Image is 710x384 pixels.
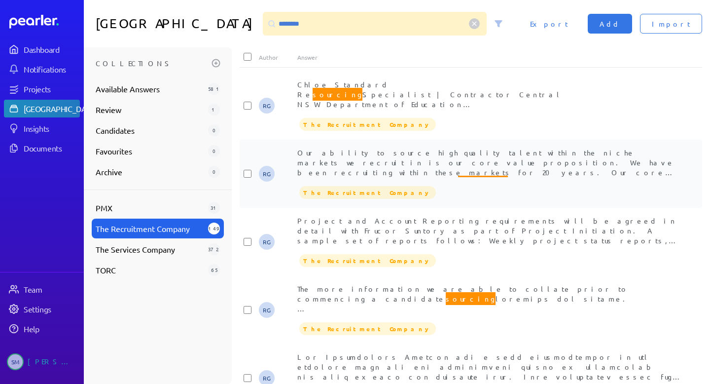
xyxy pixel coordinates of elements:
[208,264,220,276] div: 65
[297,53,683,61] div: Answer
[259,166,275,182] span: Robin Garnham
[96,223,204,234] span: The Recruitment Company
[446,292,496,305] span: sourcing
[24,123,79,133] div: Insights
[640,14,702,34] button: Import
[530,19,568,29] span: Export
[4,300,80,318] a: Settings
[96,145,204,157] span: Favourites
[313,88,362,101] span: sourcing
[208,104,220,115] div: 1
[4,40,80,58] a: Dashboard
[96,202,204,214] span: PMX
[652,19,690,29] span: Import
[4,100,80,117] a: [GEOGRAPHIC_DATA]
[96,104,204,115] span: Review
[96,243,204,255] span: The Services Company
[208,202,220,214] div: 31
[299,186,436,199] span: The Recruitment Company
[208,83,220,95] div: 581
[4,60,80,78] a: Notifications
[28,353,77,370] div: [PERSON_NAME]
[4,349,80,374] a: SM[PERSON_NAME]
[208,243,220,255] div: 372
[24,84,79,94] div: Projects
[24,284,79,294] div: Team
[24,44,79,54] div: Dashboard
[208,166,220,178] div: 0
[259,234,275,250] span: Robin Garnham
[96,166,204,178] span: Archive
[259,53,297,61] div: Author
[24,104,97,114] div: [GEOGRAPHIC_DATA]
[299,118,436,131] span: The Recruitment Company
[24,324,79,334] div: Help
[208,145,220,157] div: 0
[96,264,204,276] span: TORC
[9,15,80,29] a: Dashboard
[96,55,208,71] h3: Collections
[518,14,580,34] button: Export
[259,302,275,318] span: Robin Garnham
[4,119,80,137] a: Insights
[24,304,79,314] div: Settings
[24,64,79,74] div: Notifications
[299,322,436,335] span: The Recruitment Company
[208,124,220,136] div: 0
[4,80,80,98] a: Projects
[458,176,508,189] span: sourcing
[4,139,80,157] a: Documents
[600,19,620,29] span: Add
[208,223,220,234] div: 149
[96,124,204,136] span: Candidates
[96,12,259,36] h1: [GEOGRAPHIC_DATA]
[96,83,204,95] span: Available Answers
[588,14,632,34] button: Add
[259,98,275,114] span: Robin Garnham
[297,80,563,128] span: Chloe Standard Re Specialist | Contractor Central NSW Department of Education 0432944506 [PERSON_...
[7,353,24,370] span: Simon Moss
[297,216,681,383] span: Project and Account Reporting requirements will be agreed in detail with Frucor Suntory as part o...
[4,280,80,298] a: Team
[299,254,436,267] span: The Recruitment Company
[4,320,80,338] a: Help
[24,143,79,153] div: Documents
